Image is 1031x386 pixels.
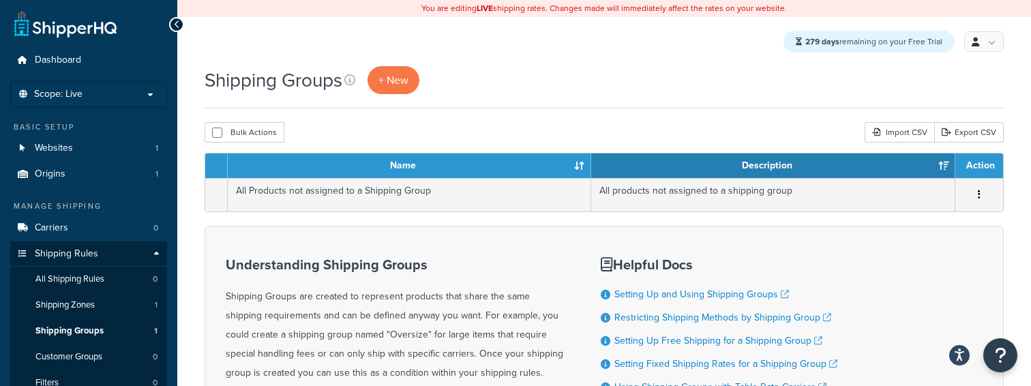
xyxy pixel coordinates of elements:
li: Origins [10,162,167,187]
a: Shipping Groups 1 [10,318,167,344]
a: All Shipping Rules 0 [10,267,167,292]
a: Restricting Shipping Methods by Shipping Group [614,310,831,325]
a: Dashboard [10,48,167,73]
span: + New [378,72,408,88]
a: Export CSV [934,122,1004,143]
a: Setting Up Free Shipping for a Shipping Group [614,333,822,348]
h3: Helpful Docs [601,257,911,272]
span: 1 [155,299,158,311]
a: ShipperHQ Home [14,10,117,38]
div: Manage Shipping [10,201,167,212]
li: All Shipping Rules [10,267,167,292]
li: Shipping Zones [10,293,167,318]
span: Websites [35,143,73,154]
span: 0 [153,273,158,285]
a: Carriers 0 [10,216,167,241]
a: Setting Fixed Shipping Rates for a Shipping Group [614,357,837,371]
th: Name: activate to sort column ascending [228,153,591,178]
li: Customer Groups [10,344,167,370]
span: 0 [153,222,158,234]
span: 1 [155,143,158,154]
span: Shipping Groups [35,325,104,337]
span: Shipping Rules [35,248,98,260]
b: LIVE [477,2,493,14]
li: Carriers [10,216,167,241]
span: 1 [155,168,158,180]
a: + New [368,66,419,94]
li: Shipping Groups [10,318,167,344]
button: Open Resource Center [983,338,1017,372]
td: All Products not assigned to a Shipping Group [228,178,591,211]
span: Dashboard [35,55,81,66]
button: Bulk Actions [205,122,284,143]
strong: 279 days [805,35,839,48]
a: Origins 1 [10,162,167,187]
td: All products not assigned to a shipping group [591,178,955,211]
div: remaining on your Free Trial [783,31,955,53]
a: Setting Up and Using Shipping Groups [614,287,789,301]
span: Shipping Zones [35,299,95,311]
th: Action [955,153,1003,178]
li: Websites [10,136,167,161]
a: Websites 1 [10,136,167,161]
span: Carriers [35,222,68,234]
span: 1 [154,325,158,337]
span: 0 [153,351,158,363]
a: Shipping Rules [10,241,167,267]
span: Origins [35,168,65,180]
div: Basic Setup [10,121,167,133]
div: Import CSV [865,122,934,143]
a: Customer Groups 0 [10,344,167,370]
h3: Understanding Shipping Groups [226,257,567,272]
a: Shipping Zones 1 [10,293,167,318]
span: Scope: Live [34,89,83,100]
span: All Shipping Rules [35,273,104,285]
th: Description: activate to sort column ascending [591,153,955,178]
h1: Shipping Groups [205,67,342,93]
span: Customer Groups [35,351,102,363]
